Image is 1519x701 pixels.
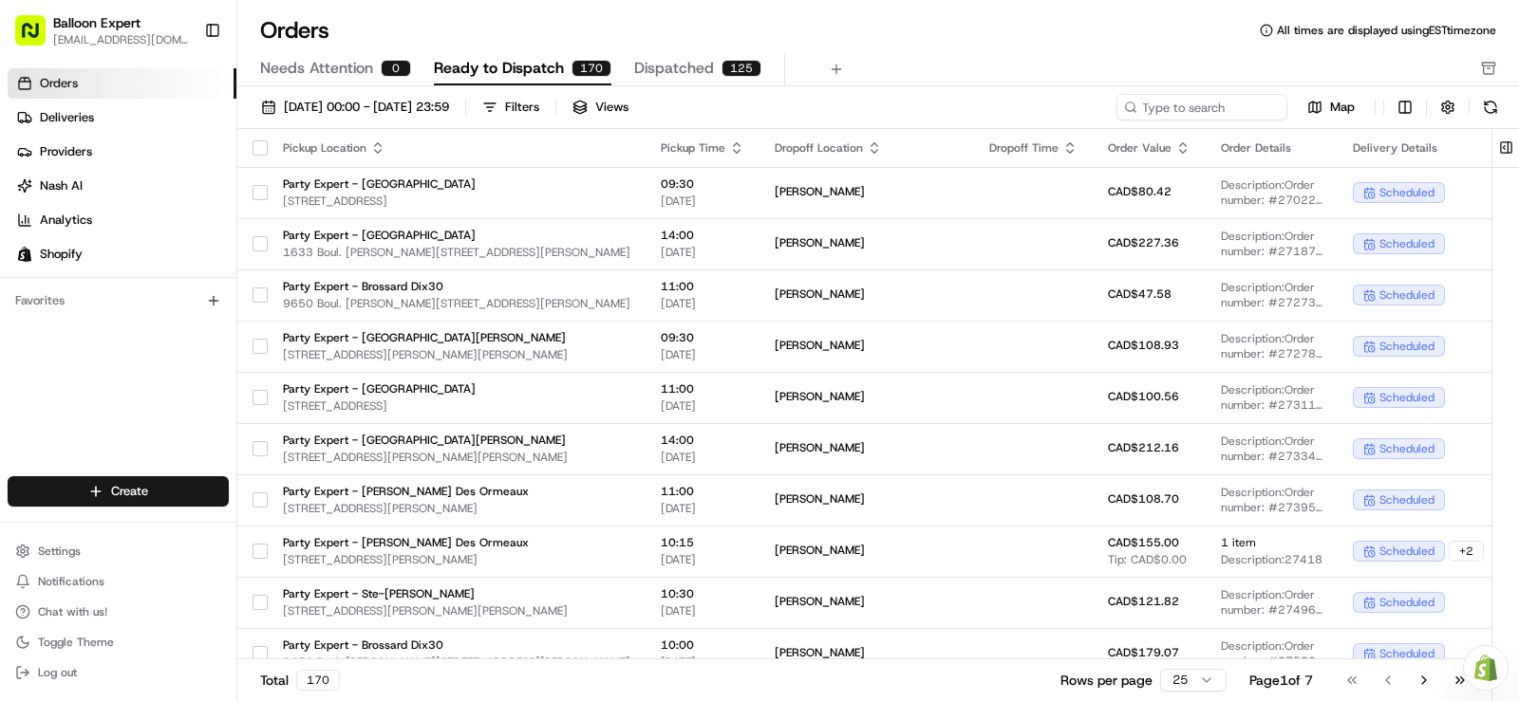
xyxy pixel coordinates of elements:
span: CAD$227.36 [1108,235,1179,250]
span: Party Expert - Brossard Dix30 [283,637,630,653]
div: 170 [296,670,340,691]
span: CAD$47.58 [1108,286,1172,302]
span: scheduled [1379,185,1435,200]
button: Log out [8,659,229,686]
span: [STREET_ADDRESS][PERSON_NAME] [283,501,630,516]
a: Deliveries [8,102,236,133]
span: [PERSON_NAME] [775,389,959,404]
span: [PERSON_NAME] [775,235,959,250]
span: scheduled [1379,236,1435,251]
span: [DATE] [661,245,744,260]
span: 10:00 [661,637,744,653]
button: Balloon Expert[EMAIL_ADDRESS][DOMAIN_NAME] [8,8,197,53]
img: Shopify logo [17,247,32,262]
span: 09:30 [661,176,744,192]
span: 10:30 [661,586,744,601]
span: Party Expert - [GEOGRAPHIC_DATA][PERSON_NAME] [283,433,630,448]
span: [PERSON_NAME] [775,338,959,353]
span: 14:00 [661,228,744,243]
span: Party Expert - [PERSON_NAME] Des Ormeaux [283,484,630,499]
span: 9650 Boul. [PERSON_NAME][STREET_ADDRESS][PERSON_NAME] [283,296,630,311]
span: Toggle Theme [38,635,114,650]
span: scheduled [1379,646,1435,661]
span: Map [1330,99,1355,116]
span: Tip: CAD$0.00 [1108,552,1187,567]
div: Dropoff Time [989,140,1078,156]
span: [DATE] [661,603,744,618]
span: Description: Order number: #27586 for [PERSON_NAME] [1221,638,1322,669]
span: Party Expert - [GEOGRAPHIC_DATA] [283,228,630,243]
span: [STREET_ADDRESS] [283,194,630,209]
span: [PERSON_NAME] [775,440,959,455]
h1: Orders [260,15,329,46]
span: scheduled [1379,595,1435,610]
span: Analytics [40,212,92,229]
span: [DATE] [661,296,744,311]
button: Refresh [1477,94,1504,120]
span: [STREET_ADDRESS] [283,398,630,414]
button: Notifications [8,568,229,595]
span: [STREET_ADDRESS][PERSON_NAME][PERSON_NAME] [283,450,630,465]
button: [EMAIL_ADDRESS][DOMAIN_NAME] [53,32,189,47]
a: Orders [8,68,236,99]
span: [PERSON_NAME] [775,184,959,199]
span: CAD$121.82 [1108,594,1179,609]
span: 1 item [1221,535,1322,550]
span: 11:00 [661,381,744,397]
span: scheduled [1379,441,1435,456]
div: Order Details [1221,140,1322,156]
div: Filters [505,99,539,116]
span: CAD$108.93 [1108,338,1179,353]
span: Description: Order number: #27395 for [PERSON_NAME] [1221,485,1322,515]
span: [DATE] [661,398,744,414]
span: [STREET_ADDRESS][PERSON_NAME][PERSON_NAME] [283,347,630,362]
span: 1633 Boul. [PERSON_NAME][STREET_ADDRESS][PERSON_NAME] [283,245,630,260]
span: Description: Order number: #27334 for [PERSON_NAME] [1221,434,1322,464]
span: All times are displayed using EST timezone [1277,23,1496,38]
button: Balloon Expert [53,13,141,32]
span: Orders [40,75,78,92]
button: Settings [8,538,229,564]
span: scheduled [1379,544,1435,559]
span: [DATE] [661,501,744,516]
span: CAD$212.16 [1108,440,1179,455]
span: scheduled [1379,339,1435,354]
span: Settings [38,544,81,559]
a: Shopify [8,239,236,269]
span: Description: Order number: #27496 for [PERSON_NAME] [1221,587,1322,618]
span: [PERSON_NAME] [775,645,959,660]
button: [DATE] 00:00 - [DATE] 23:59 [253,94,458,120]
input: Type to search [1116,94,1287,120]
span: Nash AI [40,177,83,194]
span: 11:00 [661,484,744,499]
span: 11:00 [661,279,744,294]
span: scheduled [1379,287,1435,303]
div: Total [260,670,340,691]
span: Log out [38,665,77,680]
span: Shopify [40,246,83,263]
span: CAD$108.70 [1108,491,1179,507]
span: Description: Order number: #27187 for [PERSON_NAME] [1221,229,1322,259]
span: Description: Order number: #27278 for [PERSON_NAME] [1221,331,1322,361]
div: Favorites [8,286,229,316]
div: Pickup Location [283,140,630,156]
span: 9650 Boul. [PERSON_NAME][STREET_ADDRESS][PERSON_NAME] [283,655,630,670]
span: 10:15 [661,535,744,550]
span: Deliveries [40,109,94,126]
span: Chat with us! [38,604,107,619]
span: 09:30 [661,330,744,345]
span: [PERSON_NAME] [775,543,959,558]
span: [STREET_ADDRESS][PERSON_NAME][PERSON_NAME] [283,603,630,618]
span: [DATE] 00:00 - [DATE] 23:59 [284,99,449,116]
span: Description: Order number: #27311 for [PERSON_NAME] [1221,382,1322,413]
span: Description: Order number: #27022 for [PERSON_NAME] [1221,177,1322,208]
p: Rows per page [1060,671,1153,690]
span: Ready to Dispatch [434,57,564,80]
div: + 2 [1449,541,1484,562]
span: Providers [40,143,92,160]
span: 14:00 [661,433,744,448]
button: Create [8,476,229,507]
span: CAD$179.07 [1108,645,1179,660]
button: Chat with us! [8,599,229,625]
